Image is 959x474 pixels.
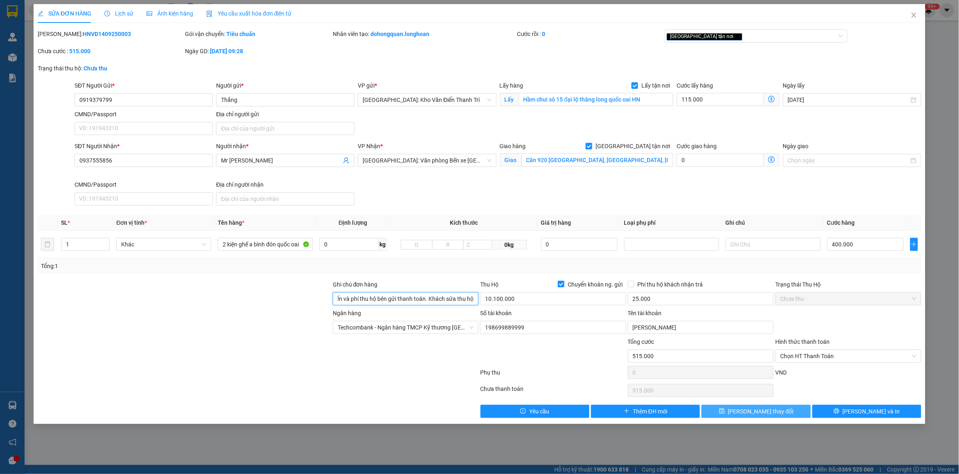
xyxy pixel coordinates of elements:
[480,321,626,334] input: Số tài khoản
[783,82,805,89] label: Ngày lấy
[624,408,630,415] span: plus
[667,33,742,41] span: [GEOGRAPHIC_DATA] tận nơi
[38,47,183,56] div: Chưa cước :
[74,110,213,119] div: CMND/Passport
[363,154,491,167] span: Hải Phòng: Văn phòng Bến xe Thượng Lý
[104,11,110,16] span: clock-circle
[83,31,131,37] b: HNVD1409250003
[74,180,213,189] div: CMND/Passport
[735,34,739,38] span: close
[216,122,354,135] input: Địa chỉ của người gửi
[121,238,206,251] span: Khác
[564,280,626,289] span: Chuyển khoản ng. gửi
[41,238,54,251] button: delete
[479,368,627,382] div: Phụ thu
[210,48,243,54] b: [DATE] 09:28
[722,215,824,231] th: Ghi chú
[775,369,787,376] span: VND
[783,143,809,149] label: Ngày giao
[363,94,491,106] span: Hà Nội: Kho Văn Điển Thanh Trì
[216,192,354,205] input: Địa chỉ của người nhận
[147,11,152,16] span: picture
[338,321,474,334] span: Techcombank - Ngân hàng TMCP Kỹ thương Việt Nam
[61,219,68,226] span: SL
[479,384,627,399] div: Chưa thanh toán
[903,4,925,27] button: Close
[38,11,43,16] span: edit
[542,31,546,37] b: 0
[500,153,521,167] span: Giao
[432,240,464,250] input: R
[677,93,764,106] input: Cước lấy hàng
[728,407,794,416] span: [PERSON_NAME] thay đổi
[339,219,368,226] span: Định lượng
[333,29,516,38] div: Nhân viên tạo:
[463,240,492,250] input: C
[41,262,370,271] div: Tổng: 1
[638,81,673,90] span: Lấy tận nơi
[480,281,499,288] span: Thu Hộ
[520,408,526,415] span: exclamation-circle
[492,240,527,250] span: 0kg
[541,219,571,226] span: Giá trị hàng
[116,219,147,226] span: Đơn vị tính
[768,156,775,163] span: dollar-circle
[726,238,821,251] input: Ghi Chú
[677,82,713,89] label: Cước lấy hàng
[480,310,512,316] label: Số tài khoản
[910,238,918,251] button: plus
[370,31,429,37] b: dohongquan.longhoan
[333,281,378,288] label: Ghi chú đơn hàng
[500,82,524,89] span: Lấy hàng
[358,81,496,90] div: VP gửi
[628,321,774,334] input: Tên tài khoản
[104,10,133,17] span: Lịch sử
[401,240,433,250] input: D
[500,93,519,106] span: Lấy
[216,110,354,119] div: Địa chỉ người gửi
[677,143,717,149] label: Cước giao hàng
[206,10,292,17] span: Yêu cầu xuất hóa đơn điện tử
[843,407,900,416] span: [PERSON_NAME] và In
[775,280,921,289] div: Trạng thái Thu Hộ
[185,29,331,38] div: Gói vận chuyển:
[358,143,380,149] span: VP Nhận
[911,12,917,18] span: close
[379,238,387,251] span: kg
[621,215,722,231] th: Loại phụ phí
[218,219,244,226] span: Tên hàng
[911,241,918,248] span: plus
[677,153,764,167] input: Cước giao hàng
[38,64,221,73] div: Trạng thái thu hộ:
[634,280,706,289] span: Phí thu hộ khách nhận trả
[216,142,354,151] div: Người nhận
[38,10,91,17] span: SỬA ĐƠN HÀNG
[628,339,654,345] span: Tổng cước
[481,405,589,418] button: exclamation-circleYêu cầu
[788,156,909,165] input: Ngày giao
[529,407,549,416] span: Yêu cầu
[702,405,810,418] button: save[PERSON_NAME] thay đổi
[812,405,921,418] button: printer[PERSON_NAME] và In
[780,350,916,362] span: Chọn HT Thanh Toán
[333,292,478,305] input: Ghi chú đơn hàng
[333,310,361,316] label: Ngân hàng
[521,153,674,167] input: Giao tận nơi
[780,293,916,305] span: Chưa thu
[38,29,183,38] div: [PERSON_NAME]:
[633,407,667,416] span: Thêm ĐH mới
[83,65,107,72] b: Chưa thu
[592,142,673,151] span: [GEOGRAPHIC_DATA] tận nơi
[74,142,213,151] div: SĐT Người Nhận
[185,47,331,56] div: Ngày GD:
[343,157,350,164] span: user-add
[719,408,725,415] span: save
[216,180,354,189] div: Địa chỉ người nhận
[226,31,255,37] b: Tiêu chuẩn
[827,219,855,226] span: Cước hàng
[206,11,213,17] img: icon
[517,29,663,38] div: Cước rồi :
[628,310,662,316] label: Tên tài khoản
[500,143,526,149] span: Giao hàng
[69,48,90,54] b: 515.000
